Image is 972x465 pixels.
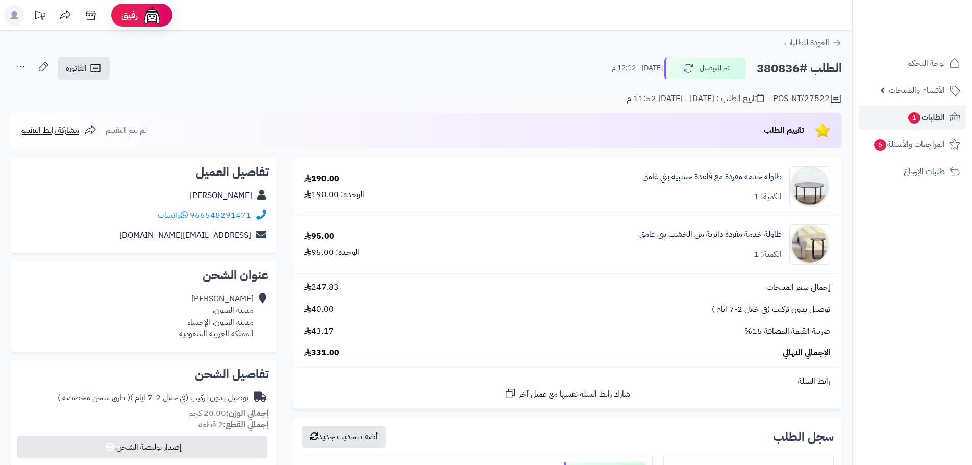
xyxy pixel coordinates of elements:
[142,5,162,26] img: ai-face.png
[504,387,630,400] a: شارك رابط السلة نفسها مع عميل آخر
[198,419,269,431] small: 2 قطعة
[639,229,782,240] a: طاولة خدمة مفردة دائرية من الخشب بني غامق
[119,229,251,241] a: [EMAIL_ADDRESS][DOMAIN_NAME]
[304,282,339,293] span: 247.83
[790,166,830,207] img: 1753701191-1-90x90.jpg
[874,139,886,151] span: 6
[66,62,87,75] span: الفاتورة
[304,347,339,359] span: 331.00
[17,436,267,458] button: إصدار بوليصة الشحن
[106,124,147,136] span: لم يتم التقييم
[18,368,269,380] h2: تفاصيل الشحن
[754,249,782,260] div: الكمية: 1
[226,407,269,420] strong: إجمالي الوزن:
[764,124,804,136] span: تقييم الطلب
[304,189,364,201] div: الوحدة: 190.00
[20,124,79,136] span: مشاركة رابط التقييم
[304,173,339,185] div: 190.00
[889,83,945,97] span: الأقسام والمنتجات
[58,391,130,404] span: ( طرق شحن مخصصة )
[27,5,53,28] a: تحديثات المنصة
[773,431,834,443] h3: سجل الطلب
[188,407,269,420] small: 20.00 كجم
[859,132,966,157] a: المراجعات والأسئلة6
[304,247,359,258] div: الوحدة: 95.00
[907,56,945,70] span: لوحة التحكم
[304,326,334,337] span: 43.17
[179,293,254,339] div: [PERSON_NAME] مدينه العيون، مدينه العيون، الإحساء المملكة العربية السعودية
[712,304,830,315] span: توصيل بدون تركيب (في خلال 2-7 ايام )
[302,426,386,448] button: أضف تحديث جديد
[296,376,838,387] div: رابط السلة
[859,51,966,76] a: لوحة التحكم
[907,110,945,125] span: الطلبات
[627,93,764,105] div: تاريخ الطلب : [DATE] - [DATE] 11:52 م
[766,282,830,293] span: إجمالي سعر المنتجات
[190,189,252,202] a: [PERSON_NAME]
[903,24,962,45] img: logo-2.png
[612,63,663,74] small: [DATE] - 12:12 م
[783,347,830,359] span: الإجمالي النهائي
[519,388,630,400] span: شارك رابط السلة نفسها مع عميل آخر
[642,171,782,183] a: طاولة خدمة مفردة مع قاعدة خشبية بني غامق
[190,209,251,222] a: 966548291471
[20,124,96,136] a: مشاركة رابط التقييم
[773,93,842,105] div: POS-NT/27522
[754,191,782,203] div: الكمية: 1
[223,419,269,431] strong: إجمالي القطع:
[121,9,138,21] span: رفيق
[664,58,746,79] button: تم التوصيل
[18,166,269,178] h2: تفاصيل العميل
[18,269,269,281] h2: عنوان الشحن
[304,304,334,315] span: 40.00
[304,231,334,242] div: 95.00
[58,392,248,404] div: توصيل بدون تركيب (في خلال 2-7 ايام )
[859,159,966,184] a: طلبات الإرجاع
[790,224,830,265] img: 1752991148-1-90x90.jpg
[757,58,842,79] h2: الطلب #380836
[58,57,110,80] a: الفاتورة
[904,164,945,179] span: طلبات الإرجاع
[859,105,966,130] a: الطلبات1
[908,112,920,124] span: 1
[744,326,830,337] span: ضريبة القيمة المضافة 15%
[158,209,188,222] a: واتساب
[784,37,829,49] span: العودة للطلبات
[784,37,842,49] a: العودة للطلبات
[873,137,945,152] span: المراجعات والأسئلة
